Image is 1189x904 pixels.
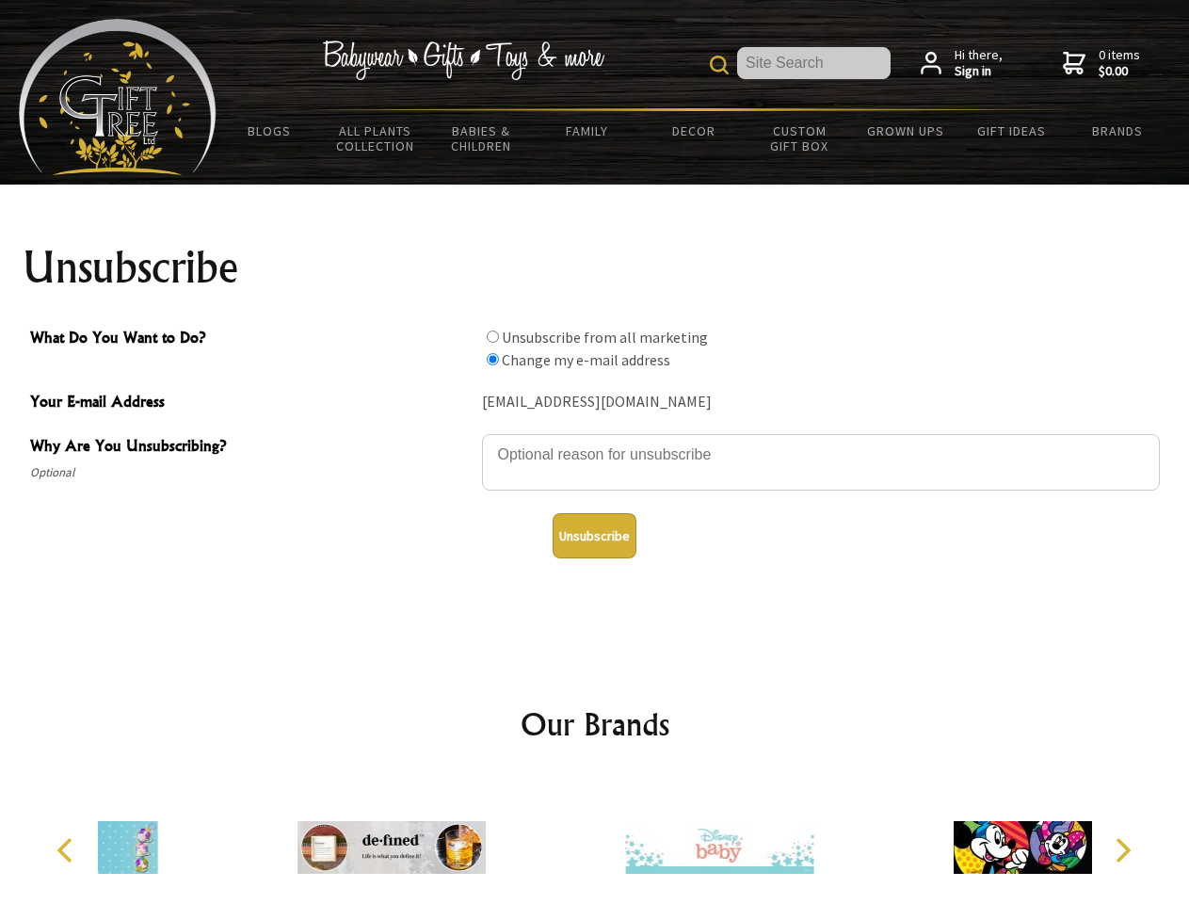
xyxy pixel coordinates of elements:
a: Family [535,111,641,151]
a: Babies & Children [428,111,535,166]
input: What Do You Want to Do? [487,353,499,365]
span: Your E-mail Address [30,390,473,417]
img: Babyware - Gifts - Toys and more... [19,19,217,175]
span: What Do You Want to Do? [30,326,473,353]
a: Gift Ideas [958,111,1065,151]
button: Next [1101,830,1143,871]
input: What Do You Want to Do? [487,331,499,343]
img: Babywear - Gifts - Toys & more [322,40,604,80]
input: Site Search [737,47,891,79]
a: All Plants Collection [323,111,429,166]
h2: Our Brands [38,702,1152,747]
a: Custom Gift Box [747,111,853,166]
a: Grown Ups [852,111,958,151]
button: Previous [47,830,88,871]
a: 0 items$0.00 [1063,47,1140,80]
a: Decor [640,111,747,151]
h1: Unsubscribe [23,245,1167,290]
label: Unsubscribe from all marketing [502,328,708,347]
div: [EMAIL_ADDRESS][DOMAIN_NAME] [482,388,1160,417]
a: Brands [1065,111,1171,151]
label: Change my e-mail address [502,350,670,369]
span: Why Are You Unsubscribing? [30,434,473,461]
a: Hi there,Sign in [921,47,1003,80]
img: product search [710,56,729,74]
strong: $0.00 [1099,63,1140,80]
strong: Sign in [955,63,1003,80]
a: BLOGS [217,111,323,151]
span: Optional [30,461,473,484]
span: Hi there, [955,47,1003,80]
span: 0 items [1099,46,1140,80]
textarea: Why Are You Unsubscribing? [482,434,1160,491]
button: Unsubscribe [553,513,636,558]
